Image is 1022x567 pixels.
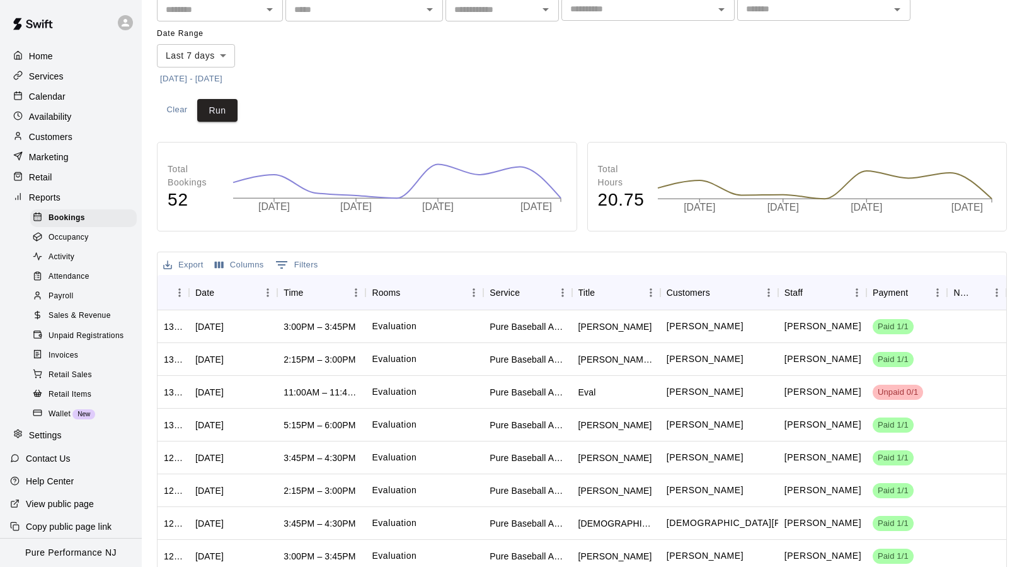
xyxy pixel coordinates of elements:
div: 11:00AM – 11:45AM [284,386,359,399]
p: Evaluation [372,353,416,366]
p: Services [29,70,64,83]
button: Menu [258,283,277,302]
div: 2:15PM – 3:00PM [284,353,355,366]
div: Last 7 days [157,44,235,67]
button: Sort [710,284,728,301]
button: Sort [908,284,926,301]
button: Sort [803,284,820,301]
button: Menu [170,283,189,302]
div: Pure Baseball Assessment [490,550,565,563]
div: 1294740 [164,452,183,464]
div: 3:45PM – 4:30PM [284,517,355,530]
p: Total Hours [598,163,645,189]
h4: 52 [168,189,220,211]
tspan: [DATE] [522,202,554,213]
a: Customers [10,127,132,146]
p: Evan Oswanski [667,451,744,464]
div: Service [483,275,571,310]
button: Open [261,1,278,18]
a: Invoices [30,346,142,365]
div: Sat, Aug 16, 2025 [195,386,224,399]
div: Has not paid: Chris Keelin [873,385,923,400]
div: Pure Baseball Assessment [490,419,565,431]
span: Payroll [49,290,73,303]
tspan: [DATE] [423,202,455,213]
p: Settings [29,429,62,441]
p: Kevin Auten [667,353,744,366]
div: Activity [30,248,137,266]
a: Marketing [10,148,132,167]
tspan: [DATE] [851,202,883,213]
div: Christian Sandy [578,517,654,530]
span: Sales & Revenue [49,310,111,322]
div: 1313990 [164,353,183,366]
div: Title [578,275,595,310]
p: Availability [29,110,72,123]
p: Matthew LaRose [667,549,744,563]
p: Contact Us [26,452,71,465]
div: Time [277,275,365,310]
button: [DATE] - [DATE] [157,69,226,89]
div: Availability [10,107,132,126]
span: Activity [49,251,74,264]
a: Services [10,67,132,86]
div: Sales & Revenue [30,307,137,325]
div: Service [490,275,520,310]
div: Pure Baseball Assessment [490,386,565,399]
button: Menu [553,283,572,302]
div: Rooms [365,275,483,310]
p: Total Bookings [168,163,220,189]
p: Pete Zoccolillo [784,385,861,399]
span: New [72,411,95,418]
div: 5:15PM – 6:00PM [284,419,355,431]
p: Chris Keelin [667,385,744,399]
a: Unpaid Registrations [30,326,142,346]
div: Staff [784,275,803,310]
span: Bookings [49,212,85,225]
div: Eval [578,386,596,399]
span: Unpaid Registrations [49,330,123,342]
div: ID [158,275,189,310]
p: Copy public page link [26,520,112,533]
div: Mon, Aug 18, 2025 [195,320,224,333]
div: Notes [947,275,1006,310]
a: Home [10,47,132,66]
a: Reports [10,188,132,207]
div: Evan Oswanski [578,452,652,464]
div: 1286422 [164,550,183,563]
div: Mon, Aug 18, 2025 [195,517,224,530]
div: Title [572,275,660,310]
div: Pure Baseball Assessment [490,452,565,464]
a: Retail [10,168,132,187]
button: Menu [987,283,1006,302]
div: Bookings [30,209,137,227]
div: 1304118 [164,419,183,431]
div: Kevin Kevin [578,353,654,366]
button: Sort [303,284,321,301]
p: Pure Performance NJ [25,546,117,559]
div: Tue, Aug 19, 2025 [195,550,224,563]
p: Mike Dzurilla [784,549,861,563]
p: Marketing [29,151,69,163]
p: Reports [29,191,60,204]
a: Retail Items [30,385,142,404]
div: Pure Baseball Assessment [490,517,565,530]
button: Open [537,1,554,18]
tspan: [DATE] [684,202,715,213]
div: WalletNew [30,406,137,423]
p: Pete Zoccolillo [784,484,861,497]
p: Pete Zoccolillo [784,451,861,464]
a: Settings [10,426,132,445]
span: Paid 1/1 [873,321,914,333]
button: Menu [347,283,365,302]
button: Menu [464,283,483,302]
p: Calendar [29,90,66,103]
a: Calendar [10,87,132,106]
span: Unpaid 0/1 [873,387,923,399]
p: Evaluation [372,549,416,563]
button: Sort [970,284,987,301]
